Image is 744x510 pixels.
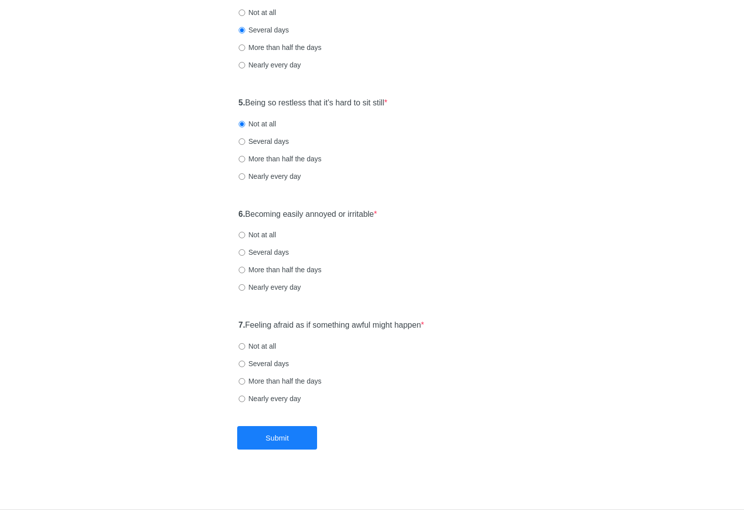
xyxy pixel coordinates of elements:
label: More than half the days [239,154,322,164]
input: More than half the days [239,267,245,273]
input: Nearly every day [239,62,245,68]
label: Not at all [239,341,276,351]
input: Not at all [239,9,245,16]
label: Feeling afraid as if something awful might happen [239,320,424,331]
input: Nearly every day [239,284,245,291]
input: Not at all [239,121,245,127]
label: More than half the days [239,376,322,386]
label: Nearly every day [239,282,301,292]
input: Several days [239,138,245,145]
label: Nearly every day [239,60,301,70]
label: Not at all [239,7,276,17]
label: Several days [239,247,289,257]
input: Nearly every day [239,396,245,402]
button: Submit [237,426,317,450]
input: More than half the days [239,378,245,385]
label: Several days [239,136,289,146]
input: Several days [239,249,245,256]
input: Nearly every day [239,173,245,180]
input: Several days [239,27,245,33]
input: More than half the days [239,156,245,162]
label: More than half the days [239,265,322,275]
label: Not at all [239,119,276,129]
label: More than half the days [239,42,322,52]
label: Becoming easily annoyed or irritable [239,209,377,220]
label: Nearly every day [239,394,301,404]
input: Not at all [239,343,245,350]
label: Several days [239,359,289,369]
input: Several days [239,361,245,367]
label: Not at all [239,230,276,240]
label: Being so restless that it's hard to sit still [239,97,387,109]
input: More than half the days [239,44,245,51]
strong: 5. [239,98,245,107]
label: Several days [239,25,289,35]
label: Nearly every day [239,171,301,181]
strong: 6. [239,210,245,218]
input: Not at all [239,232,245,238]
strong: 7. [239,321,245,329]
